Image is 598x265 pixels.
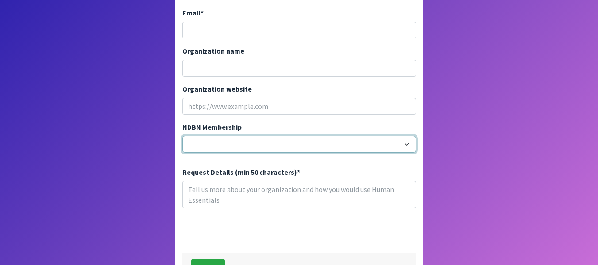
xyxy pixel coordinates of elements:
label: NDBN Membership [182,122,242,132]
iframe: reCAPTCHA [182,215,317,250]
label: Organization name [182,46,244,56]
label: Email [182,8,204,18]
abbr: required [297,168,300,177]
label: Organization website [182,84,252,94]
abbr: required [201,8,204,17]
label: Request Details (min 50 characters) [182,167,300,177]
input: https://www.example.com [182,98,416,115]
